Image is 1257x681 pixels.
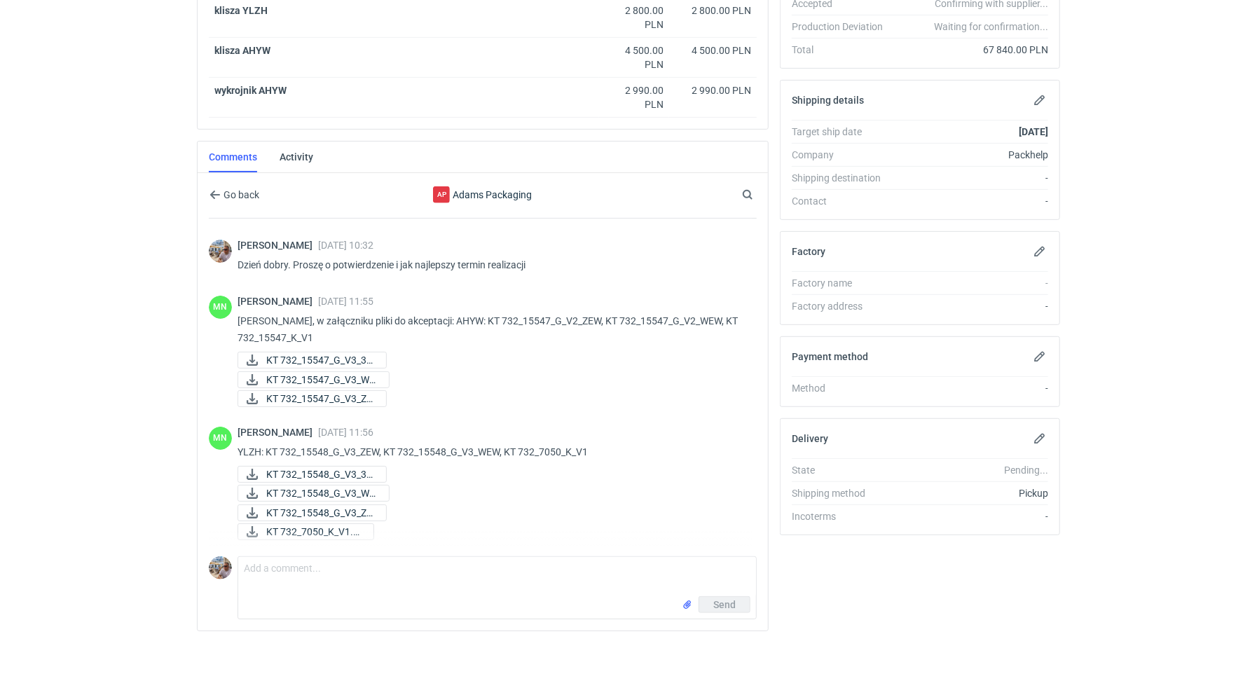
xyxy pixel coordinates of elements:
[792,433,828,444] h2: Delivery
[238,485,390,502] a: KT 732_15548_G_V3_WE...
[238,312,746,346] p: [PERSON_NAME], w załączniku pliki do akceptacji: AHYW: KT 732_15547_G_V2_ZEW, KT 732_15547_G_V2_W...
[894,148,1048,162] div: Packhelp
[792,95,864,106] h2: Shipping details
[238,371,378,388] div: KT 732_15547_G_V3_WEW.pdf
[238,523,374,540] a: KT 732_7050_K_V1.pdf
[209,296,232,319] figcaption: MN
[894,299,1048,313] div: -
[699,596,750,613] button: Send
[792,194,894,208] div: Contact
[238,485,378,502] div: KT 732_15548_G_V3_WEW.pdf
[792,148,894,162] div: Company
[280,142,313,172] a: Activity
[739,186,784,203] input: Search
[238,390,387,407] a: KT 732_15547_G_V3_ZE...
[1031,243,1048,260] button: Edit factory details
[318,296,373,307] span: [DATE] 11:55
[221,190,259,200] span: Go back
[792,486,894,500] div: Shipping method
[214,5,268,16] strong: klisza YLZH
[318,240,373,251] span: [DATE] 10:32
[209,427,232,450] div: Małgorzata Nowotna
[238,390,378,407] div: KT 732_15547_G_V3_ZEW.pdf
[675,43,751,57] div: 4 500.00 PLN
[238,296,318,307] span: [PERSON_NAME]
[605,83,664,111] div: 2 990.00 PLN
[894,381,1048,395] div: -
[433,186,450,203] div: Adams Packaging
[792,246,825,257] h2: Factory
[792,463,894,477] div: State
[368,186,598,203] div: Adams Packaging
[238,371,390,388] a: KT 732_15547_G_V3_WE...
[238,352,378,369] div: KT 732_15547_G_V3_3D.JPG
[894,171,1048,185] div: -
[238,504,378,521] div: KT 732_15548_G_V3_ZEW.pdf
[894,43,1048,57] div: 67 840.00 PLN
[894,194,1048,208] div: -
[238,256,746,273] p: Dzień dobry. Proszę o potwierdzenie i jak najlepszy termin realizacji
[792,20,894,34] div: Production Deviation
[266,467,375,482] span: KT 732_15548_G_V3_3D...
[214,85,287,96] strong: wykrojnik AHYW
[209,142,257,172] a: Comments
[266,391,375,406] span: KT 732_15547_G_V3_ZE...
[605,43,664,71] div: 4 500.00 PLN
[1031,430,1048,447] button: Edit delivery details
[792,381,894,395] div: Method
[1031,92,1048,109] button: Edit shipping details
[209,186,260,203] button: Go back
[1019,126,1048,137] strong: [DATE]
[713,600,736,610] span: Send
[209,556,232,579] img: Michał Palasek
[1031,348,1048,365] button: Edit payment method
[266,352,375,368] span: KT 732_15547_G_V3_3D...
[894,486,1048,500] div: Pickup
[214,45,270,56] strong: klisza AHYW
[238,504,387,521] a: KT 732_15548_G_V3_ZE...
[209,427,232,450] figcaption: MN
[792,276,894,290] div: Factory name
[792,351,868,362] h2: Payment method
[266,486,378,501] span: KT 732_15548_G_V3_WE...
[266,524,362,539] span: KT 732_7050_K_V1.pdf
[238,352,387,369] a: KT 732_15547_G_V3_3D...
[238,443,746,460] p: YLZH: KT 732_15548_G_V3_ZEW, KT 732_15548_G_V3_WEW, KT 732_7050_K_V1
[792,125,894,139] div: Target ship date
[238,427,318,438] span: [PERSON_NAME]
[792,299,894,313] div: Factory address
[238,466,378,483] div: KT 732_15548_G_V3_3D.JPG
[209,296,232,319] div: Małgorzata Nowotna
[266,505,375,521] span: KT 732_15548_G_V3_ZE...
[209,240,232,263] img: Michał Palasek
[934,20,1048,34] em: Waiting for confirmation...
[792,171,894,185] div: Shipping destination
[894,276,1048,290] div: -
[605,4,664,32] div: 2 800.00 PLN
[1004,465,1048,476] em: Pending...
[238,240,318,251] span: [PERSON_NAME]
[792,43,894,57] div: Total
[433,186,450,203] figcaption: AP
[675,83,751,97] div: 2 990.00 PLN
[318,427,373,438] span: [DATE] 11:56
[266,372,378,387] span: KT 732_15547_G_V3_WE...
[894,509,1048,523] div: -
[238,466,387,483] a: KT 732_15548_G_V3_3D...
[792,509,894,523] div: Incoterms
[675,4,751,18] div: 2 800.00 PLN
